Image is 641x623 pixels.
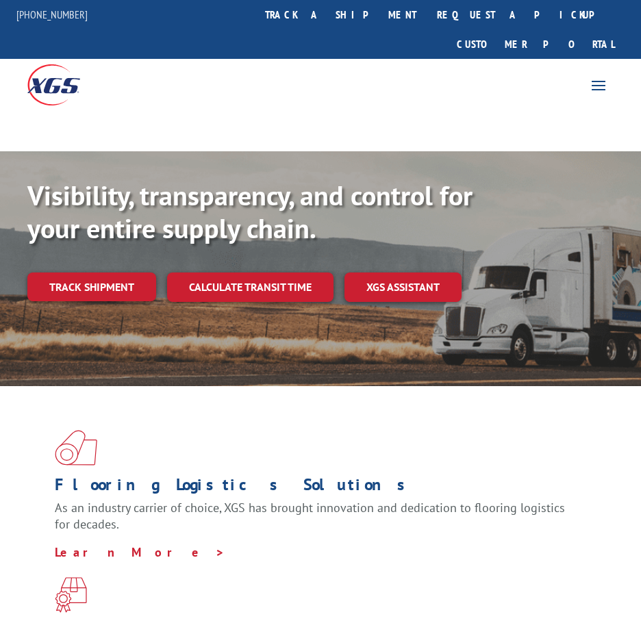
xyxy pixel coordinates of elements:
b: Visibility, transparency, and control for your entire supply chain. [27,177,473,246]
img: xgs-icon-focused-on-flooring-red [55,577,87,613]
a: Track shipment [27,272,156,301]
img: xgs-icon-total-supply-chain-intelligence-red [55,430,97,466]
a: Learn More > [55,544,225,560]
a: XGS ASSISTANT [344,272,462,302]
a: Customer Portal [447,29,625,59]
h1: Flooring Logistics Solutions [55,476,576,500]
span: As an industry carrier of choice, XGS has brought innovation and dedication to flooring logistics... [55,500,565,532]
a: [PHONE_NUMBER] [16,8,88,21]
a: Calculate transit time [167,272,334,302]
